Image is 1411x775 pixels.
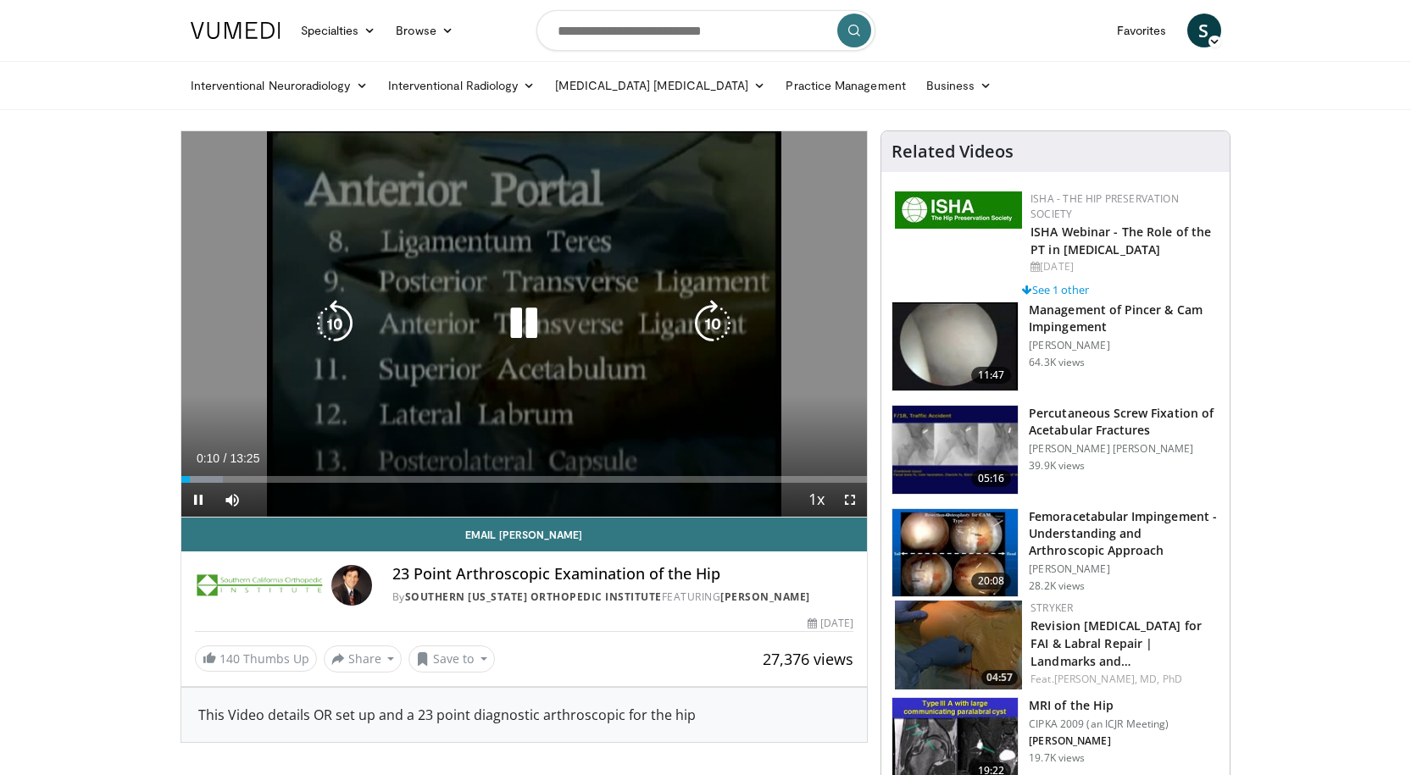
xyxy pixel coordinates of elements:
[1029,579,1085,593] p: 28.2K views
[892,302,1018,390] img: 38483_0000_3.png.150x105_q85_crop-smart_upscale.jpg
[892,141,1014,162] h4: Related Videos
[181,69,378,102] a: Interventional Neuroradiology
[981,670,1018,685] span: 04:57
[386,14,464,47] a: Browse
[1029,734,1169,748] p: [PERSON_NAME]
[1029,302,1219,335] h3: Management of Pincer & Cam Impingement
[1029,356,1085,369] p: 64.3K views
[971,367,1012,384] span: 11:47
[892,406,1018,494] img: 134112_0000_1.png.150x105_q85_crop-smart_upscale.jpg
[892,508,1219,598] a: 20:08 Femoracetabular Impingement - Understanding and Arthroscopic Approach [PERSON_NAME] 28.2K v...
[916,69,1003,102] a: Business
[1030,617,1202,669] a: Revision [MEDICAL_DATA] for FAI & Labral Repair | Landmarks and…
[536,10,875,51] input: Search topics, interventions
[198,705,851,725] div: This Video details OR set up and a 23 point diagnostic arthroscopic for the hip
[1029,717,1169,731] p: CIPKA 2009 (an ICJR Meeting)
[895,601,1022,689] a: 04:57
[895,191,1022,229] img: a9f71565-a949-43e5-a8b1-6790787a27eb.jpg.150x105_q85_autocrop_double_scale_upscale_version-0.2.jpg
[1030,601,1073,615] a: Stryker
[1030,672,1216,687] div: Feat.
[181,483,215,517] button: Pause
[1029,459,1085,473] p: 39.9K views
[1054,672,1182,686] a: [PERSON_NAME], MD, PhD
[720,590,810,604] a: [PERSON_NAME]
[1022,282,1089,297] a: See 1 other
[799,483,833,517] button: Playback Rate
[405,590,662,604] a: Southern [US_STATE] Orthopedic Institute
[215,483,249,517] button: Mute
[833,483,867,517] button: Fullscreen
[378,69,546,102] a: Interventional Radiology
[1029,508,1219,559] h3: Femoracetabular Impingement - Understanding and Arthroscopic Approach
[892,509,1018,597] img: 410288_3.png.150x105_q85_crop-smart_upscale.jpg
[775,69,915,102] a: Practice Management
[808,616,853,631] div: [DATE]
[1029,405,1219,439] h3: Percutaneous Screw Fixation of Acetabular Fractures
[1029,697,1169,714] h3: MRI of the Hip
[392,590,853,605] div: By FEATURING
[324,645,403,673] button: Share
[181,518,868,551] a: Email [PERSON_NAME]
[971,573,1012,590] span: 20:08
[1029,751,1085,765] p: 19.7K views
[1029,339,1219,352] p: [PERSON_NAME]
[892,302,1219,391] a: 11:47 Management of Pincer & Cam Impingement [PERSON_NAME] 64.3K views
[224,451,227,465] span: /
[971,470,1012,487] span: 05:16
[181,131,868,518] video-js: Video Player
[1107,14,1177,47] a: Favorites
[1187,14,1221,47] a: S
[195,565,325,606] img: Southern California Orthopedic Institute
[392,565,853,584] h4: 23 Point Arthroscopic Examination of the Hip
[181,476,868,483] div: Progress Bar
[191,22,281,39] img: VuMedi Logo
[892,405,1219,495] a: 05:16 Percutaneous Screw Fixation of Acetabular Fractures [PERSON_NAME] [PERSON_NAME] 39.9K views
[1029,562,1219,576] p: [PERSON_NAME]
[197,451,219,465] span: 0:10
[291,14,386,47] a: Specialties
[895,601,1022,689] img: rQqFhpGihXXoLKSn5hMDoxOjBrOw-uIx_3.150x105_q85_crop-smart_upscale.jpg
[763,649,853,669] span: 27,376 views
[1030,259,1216,274] div: [DATE]
[331,565,372,606] img: Avatar
[219,650,240,667] span: 140
[230,451,259,465] span: 13:25
[545,69,775,102] a: [MEDICAL_DATA] [MEDICAL_DATA]
[1029,442,1219,456] p: [PERSON_NAME] [PERSON_NAME]
[1030,191,1179,221] a: ISHA - The Hip Preservation Society
[1030,224,1211,257] a: ISHA Webinar - The Role of the PT in [MEDICAL_DATA]
[408,645,495,673] button: Save to
[195,645,317,672] a: 140 Thumbs Up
